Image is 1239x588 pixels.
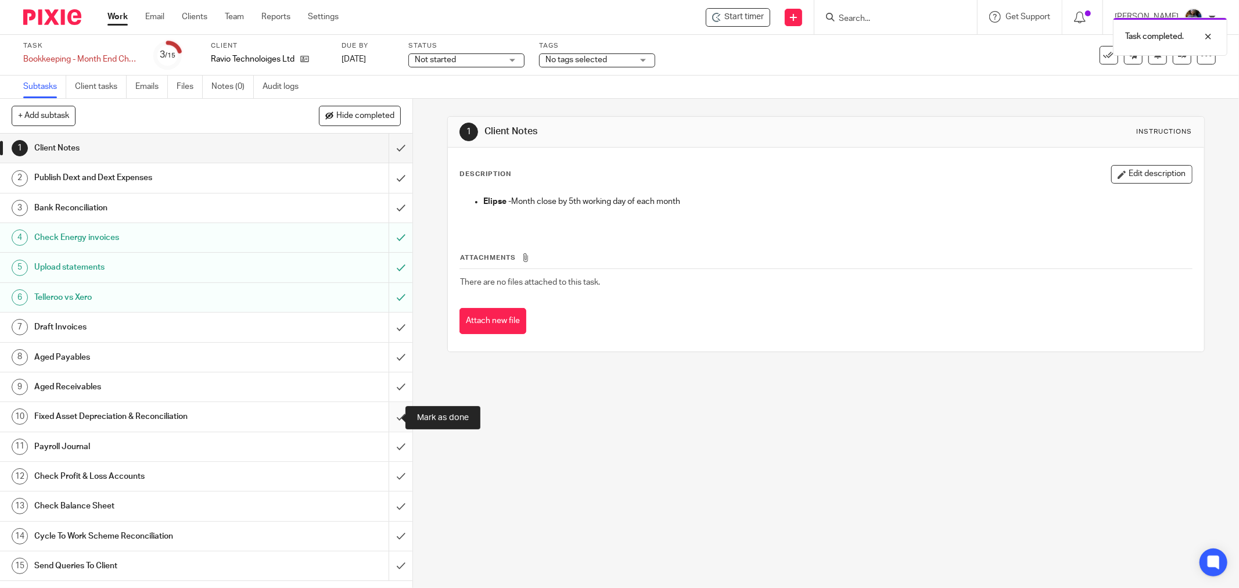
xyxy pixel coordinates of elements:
[23,41,139,51] label: Task
[12,230,28,246] div: 4
[23,76,66,98] a: Subtasks
[34,349,263,366] h1: Aged Payables
[319,106,401,126] button: Hide completed
[12,349,28,365] div: 8
[12,140,28,156] div: 1
[261,11,290,23] a: Reports
[12,528,28,544] div: 14
[706,8,770,27] div: Ravio Technoloiges Ltd - Bookkeeping - Month End Checks
[12,439,28,455] div: 11
[12,289,28,306] div: 6
[336,112,394,121] span: Hide completed
[12,468,28,485] div: 12
[460,278,600,286] span: There are no files attached to this task.
[415,56,456,64] span: Not started
[408,41,525,51] label: Status
[459,123,478,141] div: 1
[75,76,127,98] a: Client tasks
[483,198,511,206] strong: Elipse -
[34,438,263,456] h1: Payroll Journal
[166,52,176,59] small: /15
[1125,31,1184,42] p: Task completed.
[34,229,263,246] h1: Check Energy invoices
[34,318,263,336] h1: Draft Invoices
[34,497,263,515] h1: Check Balance Sheet
[34,289,263,306] h1: Telleroo vs Xero
[107,11,128,23] a: Work
[12,408,28,425] div: 10
[34,557,263,575] h1: Send Queries To Client
[12,379,28,395] div: 9
[211,76,254,98] a: Notes (0)
[145,11,164,23] a: Email
[12,200,28,216] div: 3
[23,9,81,25] img: Pixie
[483,196,1192,207] p: Month close by 5th working day of each month
[12,170,28,187] div: 2
[211,41,327,51] label: Client
[263,76,307,98] a: Audit logs
[459,308,526,334] button: Attach new file
[34,468,263,485] h1: Check Profit & Loss Accounts
[12,319,28,335] div: 7
[177,76,203,98] a: Files
[34,169,263,187] h1: Publish Dext and Dext Expenses
[34,199,263,217] h1: Bank Reconciliation
[182,11,207,23] a: Clients
[1137,127,1193,137] div: Instructions
[1111,165,1193,184] button: Edit description
[34,528,263,545] h1: Cycle To Work Scheme Reconciliation
[12,558,28,574] div: 15
[34,139,263,157] h1: Client Notes
[12,498,28,514] div: 13
[484,126,851,138] h1: Client Notes
[135,76,168,98] a: Emails
[545,56,607,64] span: No tags selected
[23,53,139,65] div: Bookkeeping - Month End Checks
[342,41,394,51] label: Due by
[1184,8,1203,27] img: Jaskaran%20Singh.jpeg
[12,260,28,276] div: 5
[460,254,516,261] span: Attachments
[160,48,176,62] div: 3
[211,53,295,65] p: Ravio Technoloiges Ltd
[34,378,263,396] h1: Aged Receivables
[34,408,263,425] h1: Fixed Asset Depreciation & Reconciliation
[342,55,366,63] span: [DATE]
[34,259,263,276] h1: Upload statements
[12,106,76,126] button: + Add subtask
[459,170,511,179] p: Description
[308,11,339,23] a: Settings
[225,11,244,23] a: Team
[539,41,655,51] label: Tags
